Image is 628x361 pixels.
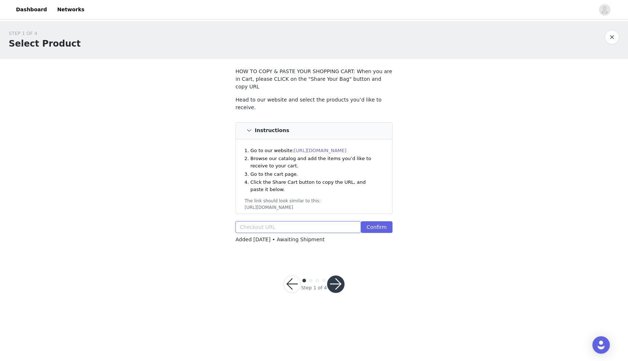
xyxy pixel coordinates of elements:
input: Checkout URL [235,221,361,233]
li: Browse our catalog and add the items you’d like to receive to your cart. [250,155,380,169]
p: HOW TO COPY & PASTE YOUR SHOPPING CART: When you are in Cart, please CLICK on the "Share Your Bag... [235,68,392,91]
a: Networks [53,1,89,18]
div: Open Intercom Messenger [592,336,610,354]
h4: Instructions [255,128,289,134]
li: Go to our website: [250,147,380,154]
div: avatar [601,4,608,16]
li: Click the Share Cart button to copy the URL, and paste it below. [250,179,380,193]
span: Added [DATE] • Awaiting Shipment [235,237,325,242]
h1: Select Product [9,37,81,50]
div: STEP 1 OF 4 [9,30,81,37]
div: Step 1 of 4 [301,284,327,291]
a: Dashboard [12,1,51,18]
li: Go to the cart page. [250,171,380,178]
p: Head to our website and select the products you’d like to receive. [235,96,392,111]
div: The link should look similar to this: [245,198,383,204]
a: [URL][DOMAIN_NAME] [294,148,347,153]
div: [URL][DOMAIN_NAME] [245,204,383,211]
button: Confirm [361,221,392,233]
